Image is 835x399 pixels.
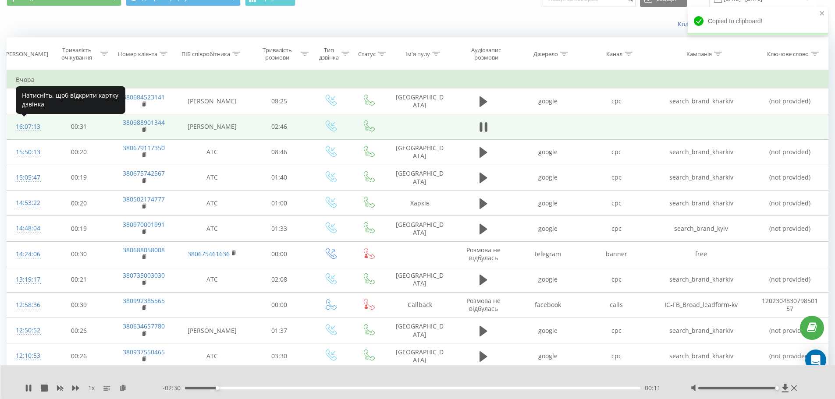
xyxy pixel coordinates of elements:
td: АТС [177,165,248,190]
td: [GEOGRAPHIC_DATA] [387,88,453,114]
a: 380502174777 [123,195,165,203]
div: 16:07:13 [16,118,39,135]
a: 380970001991 [123,220,165,229]
a: 380688058008 [123,246,165,254]
div: Open Intercom Messenger [805,350,826,371]
td: cpc [582,343,650,369]
td: [GEOGRAPHIC_DATA] [387,139,453,165]
td: 08:25 [248,88,311,114]
span: - 02:30 [163,384,185,392]
div: 12:50:52 [16,322,39,339]
a: 380988901344 [123,118,165,127]
td: [PERSON_NAME] [177,318,248,343]
td: search_brand_kharkiv [650,165,752,190]
td: 00:19 [47,165,111,190]
td: free [650,241,752,267]
a: 380679117350 [123,144,165,152]
td: search_brand_kharkiv [650,343,752,369]
td: cpc [582,318,650,343]
div: ПІБ співробітника [181,50,230,58]
td: Вчора [7,71,828,88]
td: 01:33 [248,216,311,241]
td: cpc [582,191,650,216]
div: 15:05:47 [16,169,39,186]
a: Коли дані можуть відрізнятися вiд інших систем [678,20,828,28]
span: Розмова не відбулась [466,246,501,262]
td: cpc [582,216,650,241]
td: АТС [177,139,248,165]
td: banner [582,241,650,267]
td: cpc [582,267,650,292]
td: calls [582,292,650,318]
td: [GEOGRAPHIC_DATA] [387,343,453,369]
td: (not provided) [752,318,828,343]
div: Ім'я пулу [405,50,430,58]
td: [PERSON_NAME] [177,88,248,114]
div: Джерело [533,50,558,58]
div: Канал [606,50,622,58]
td: АТС [177,343,248,369]
td: 02:46 [248,114,311,139]
td: 00:39 [47,292,111,318]
td: 01:00 [248,191,311,216]
td: search_brand_kharkiv [650,318,752,343]
td: (not provided) [752,139,828,165]
td: (not provided) [752,343,828,369]
td: 00:00 [248,241,311,267]
td: [PERSON_NAME] [177,114,248,139]
td: [GEOGRAPHIC_DATA] [387,165,453,190]
a: 380675461636 [188,250,230,258]
div: 14:53:22 [16,194,39,212]
td: (not provided) [752,267,828,292]
td: search_brand_kharkiv [650,267,752,292]
div: 13:19:17 [16,271,39,288]
td: google [514,216,582,241]
td: 00:19 [47,216,111,241]
td: 00:30 [47,241,111,267]
td: cpc [582,88,650,114]
td: 00:31 [47,114,111,139]
td: 01:40 [248,165,311,190]
td: 00:20 [47,191,111,216]
div: 12:58:36 [16,297,39,314]
td: telegram [514,241,582,267]
td: 00:26 [47,318,111,343]
td: google [514,318,582,343]
button: close [819,10,825,18]
td: search_brand_kharkiv [650,191,752,216]
div: Copied to clipboard! [688,7,828,35]
td: [GEOGRAPHIC_DATA] [387,216,453,241]
td: 02:08 [248,267,311,292]
td: 01:37 [248,318,311,343]
a: 380675742567 [123,169,165,177]
td: 08:46 [248,139,311,165]
td: 00:20 [47,139,111,165]
span: 1 x [88,384,95,392]
span: Розмова не відбулась [466,297,501,313]
td: 120230483079850157 [752,292,828,318]
td: Callback [387,292,453,318]
div: Натисніть, щоб відкрити картку дзвінка [16,86,125,114]
td: search_brand_kyiv [650,216,752,241]
div: Аудіозапис розмови [461,46,512,61]
a: 380992385565 [123,297,165,305]
div: 14:24:06 [16,246,39,263]
div: Статус [358,50,376,58]
td: АТС [177,216,248,241]
td: search_brand_kharkiv [650,88,752,114]
div: Тривалість розмови [256,46,299,61]
div: Ключове слово [767,50,809,58]
div: [PERSON_NAME] [4,50,48,58]
div: Номер клієнта [118,50,157,58]
td: 00:26 [47,343,111,369]
td: [GEOGRAPHIC_DATA] [387,267,453,292]
span: 00:11 [645,384,661,392]
td: facebook [514,292,582,318]
div: 12:10:53 [16,347,39,364]
div: Accessibility label [216,386,219,390]
td: cpc [582,139,650,165]
td: cpc [582,165,650,190]
td: (not provided) [752,165,828,190]
a: 380684523141 [123,93,165,101]
td: 03:30 [248,343,311,369]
